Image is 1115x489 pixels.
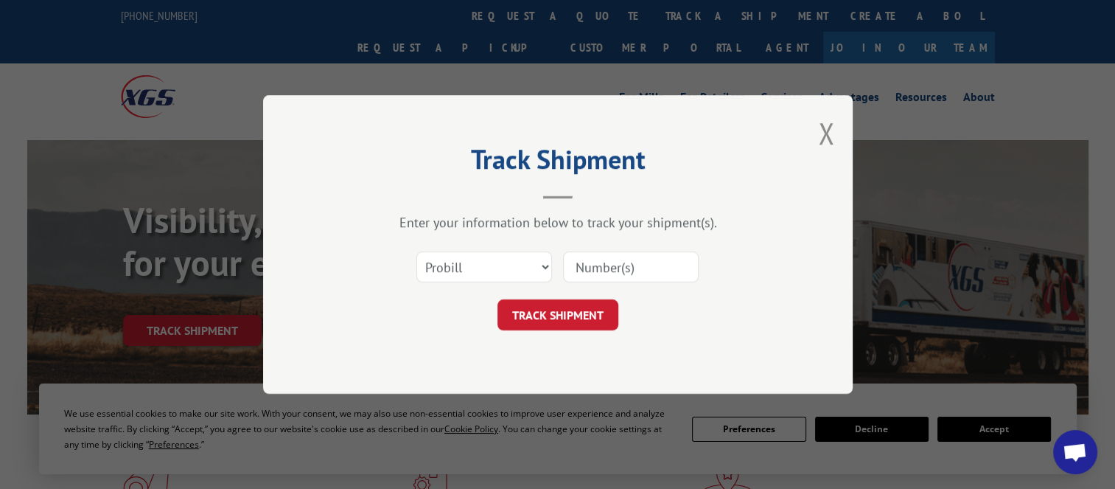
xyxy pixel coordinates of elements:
[337,214,779,231] div: Enter your information below to track your shipment(s).
[497,299,618,330] button: TRACK SHIPMENT
[563,252,699,282] input: Number(s)
[818,114,834,153] button: Close modal
[337,149,779,177] h2: Track Shipment
[1053,430,1097,474] div: Open chat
